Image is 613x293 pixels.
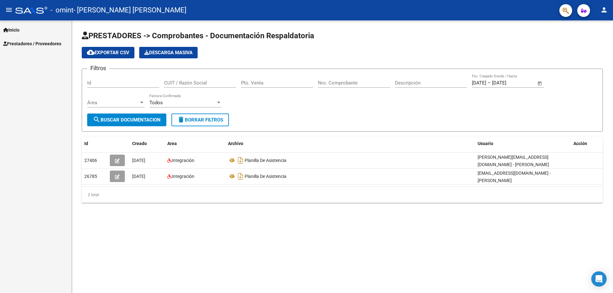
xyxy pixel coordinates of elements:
span: Prestadores / Proveedores [3,40,61,47]
span: Todos [149,100,163,106]
span: – [488,80,491,86]
datatable-header-cell: Creado [130,137,165,150]
span: - [PERSON_NAME] [PERSON_NAME] [73,3,186,17]
span: Acción [573,141,587,146]
mat-icon: cloud_download [87,48,95,56]
span: [EMAIL_ADDRESS][DOMAIN_NAME] - [PERSON_NAME] [478,171,551,183]
span: Borrar Filtros [177,117,223,123]
span: - omint [50,3,73,17]
span: Área [87,100,139,106]
button: Open calendar [536,80,544,87]
h3: Filtros [87,64,109,73]
mat-icon: search [93,116,101,123]
mat-icon: menu [5,6,13,14]
app-download-masive: Descarga masiva de comprobantes (adjuntos) [139,47,198,58]
span: [DATE] [132,158,145,163]
button: Borrar Filtros [171,114,229,126]
mat-icon: delete [177,116,185,123]
input: Fecha inicio [472,80,486,86]
mat-icon: person [600,6,608,14]
span: [DATE] [132,174,145,179]
span: Usuario [478,141,493,146]
span: Planilla De Asistencia [245,158,286,163]
button: Descarga Masiva [139,47,198,58]
span: Buscar Documentacion [93,117,161,123]
span: Integración [172,174,194,179]
button: Buscar Documentacion [87,114,166,126]
span: 27406 [84,158,97,163]
datatable-header-cell: Usuario [475,137,571,150]
span: Id [84,141,88,146]
button: Exportar CSV [82,47,134,58]
datatable-header-cell: Archivo [225,137,475,150]
i: Descargar documento [236,155,245,165]
span: Archivo [228,141,243,146]
datatable-header-cell: Id [82,137,107,150]
span: Integración [172,158,194,163]
span: Inicio [3,26,19,33]
datatable-header-cell: Acción [571,137,603,150]
div: Open Intercom Messenger [591,271,607,287]
input: Fecha fin [492,80,523,86]
i: Descargar documento [236,171,245,181]
span: Planilla De Asistencia [245,174,286,179]
span: Descarga Masiva [144,50,193,55]
datatable-header-cell: Area [165,137,225,150]
div: 2 total [82,187,603,203]
span: Exportar CSV [87,50,129,55]
span: [PERSON_NAME][EMAIL_ADDRESS][DOMAIN_NAME] - [PERSON_NAME] [478,155,549,167]
span: 26785 [84,174,97,179]
span: PRESTADORES -> Comprobantes - Documentación Respaldatoria [82,31,314,40]
span: Area [167,141,177,146]
span: Creado [132,141,147,146]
